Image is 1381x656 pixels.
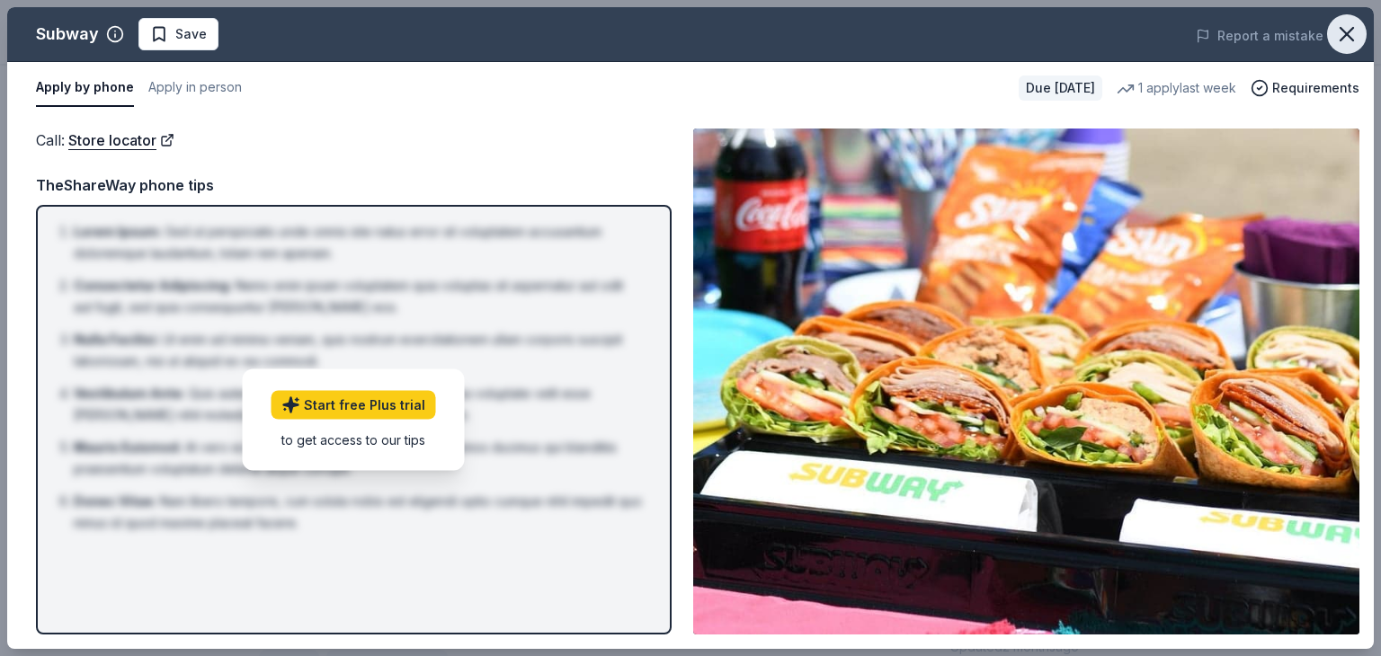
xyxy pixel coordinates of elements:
[74,275,645,318] li: Nemo enim ipsam voluptatem quia voluptas sit aspernatur aut odit aut fugit, sed quia consequuntur...
[272,430,436,448] div: to get access to our tips
[148,69,242,107] button: Apply in person
[74,221,645,264] li: Sed ut perspiciatis unde omnis iste natus error sit voluptatem accusantium doloremque laudantium,...
[74,386,185,401] span: Vestibulum Ante :
[36,20,99,49] div: Subway
[138,18,218,50] button: Save
[693,129,1359,634] img: Image for Subway
[1019,75,1102,101] div: Due [DATE]
[74,332,159,347] span: Nulla Facilisi :
[1196,25,1323,47] button: Report a mistake
[74,278,232,293] span: Consectetur Adipiscing :
[74,383,645,426] li: Quis autem vel eum iure reprehenderit qui in ea voluptate velit esse [PERSON_NAME] nihil molestia...
[272,390,436,419] a: Start free Plus trial
[1117,77,1236,99] div: 1 apply last week
[74,493,156,509] span: Donec Vitae :
[36,69,134,107] button: Apply by phone
[68,129,174,152] a: Store locator
[1272,77,1359,99] span: Requirements
[74,437,645,480] li: At vero eos et accusamus et iusto odio dignissimos ducimus qui blanditiis praesentium voluptatum ...
[175,23,207,45] span: Save
[74,439,182,455] span: Mauris Euismod :
[74,491,645,534] li: Nam libero tempore, cum soluta nobis est eligendi optio cumque nihil impedit quo minus id quod ma...
[74,329,645,372] li: Ut enim ad minima veniam, quis nostrum exercitationem ullam corporis suscipit laboriosam, nisi ut...
[1251,77,1359,99] button: Requirements
[36,129,672,152] div: Call :
[36,173,672,197] div: TheShareWay phone tips
[74,224,162,239] span: Lorem Ipsum :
